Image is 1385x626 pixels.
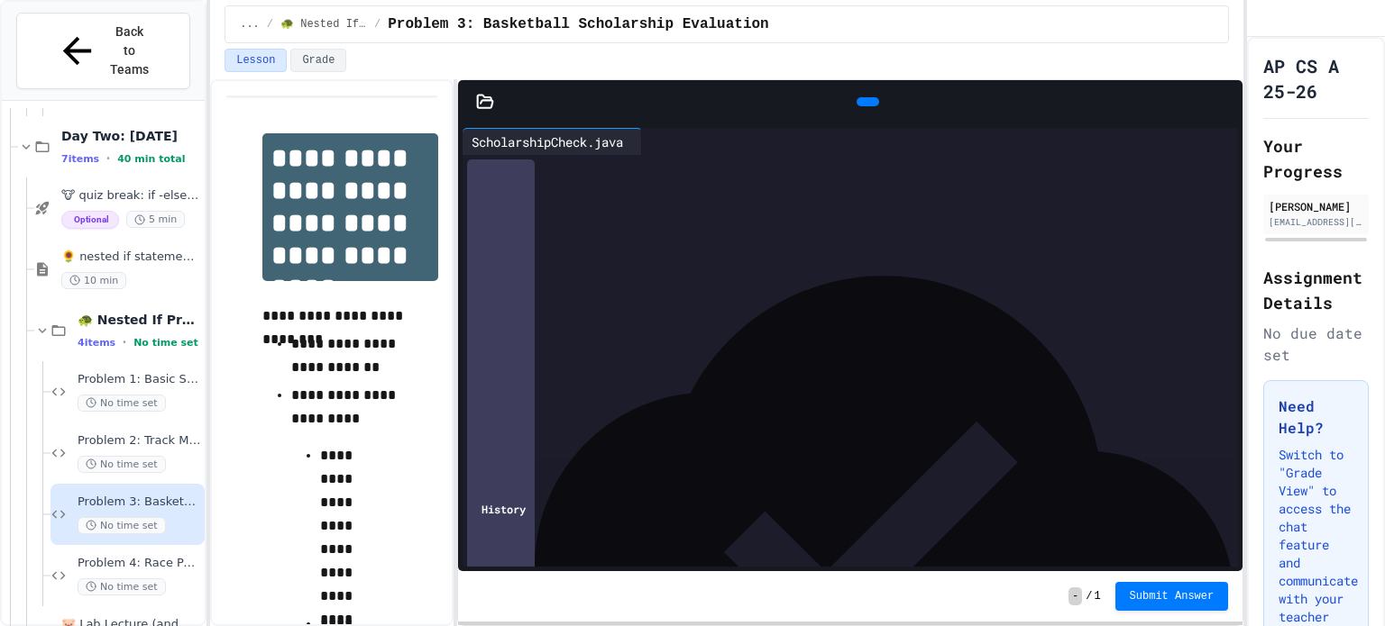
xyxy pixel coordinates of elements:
button: Back to Teams [16,13,190,89]
h2: Assignment Details [1263,265,1369,315]
div: [PERSON_NAME] [1269,198,1363,214]
span: / [1086,589,1092,603]
button: Lesson [225,49,287,72]
span: • [123,335,126,349]
button: Submit Answer [1115,582,1229,611]
span: Problem 2: Track Meet Awards System [78,433,201,449]
span: Problem 3: Basketball Scholarship Evaluation [78,494,201,510]
span: No time set [133,337,198,349]
span: 4 items [78,337,115,349]
span: Problem 4: Race Pace Calculator [78,556,201,571]
span: - [1069,587,1082,605]
span: 🐮 quiz break: if -else- if [61,188,201,204]
span: Day Two: [DATE] [61,128,201,144]
div: [EMAIL_ADDRESS][DOMAIN_NAME] [1269,215,1363,229]
span: Problem 3: Basketball Scholarship Evaluation [388,14,768,35]
span: 5 min [126,211,185,228]
h2: Your Progress [1263,133,1369,184]
span: 🐢 Nested If Practice [78,312,201,328]
span: 1 [1094,589,1100,603]
span: Problem 1: Basic Swimming Qualification [78,372,201,387]
span: / [267,17,273,32]
span: 🌻 nested if statements notes [61,249,201,265]
span: No time set [78,395,166,412]
span: 40 min total [117,153,185,165]
span: No time set [78,456,166,473]
h1: AP CS A 25-26 [1263,53,1369,104]
span: Submit Answer [1130,589,1215,603]
span: No time set [78,578,166,595]
span: 7 items [61,153,99,165]
div: ScholarshipCheck.java [463,132,632,151]
span: Back to Teams [109,23,151,79]
span: • [106,151,110,166]
span: / [374,17,381,32]
span: Optional [61,211,119,229]
button: Grade [290,49,346,72]
div: ScholarshipCheck.java [463,128,642,155]
h3: Need Help? [1279,395,1353,439]
div: No due date set [1263,322,1369,366]
span: 🐢 Nested If Practice [280,17,367,32]
span: No time set [78,517,166,534]
span: 10 min [61,272,126,289]
span: ... [240,17,260,32]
